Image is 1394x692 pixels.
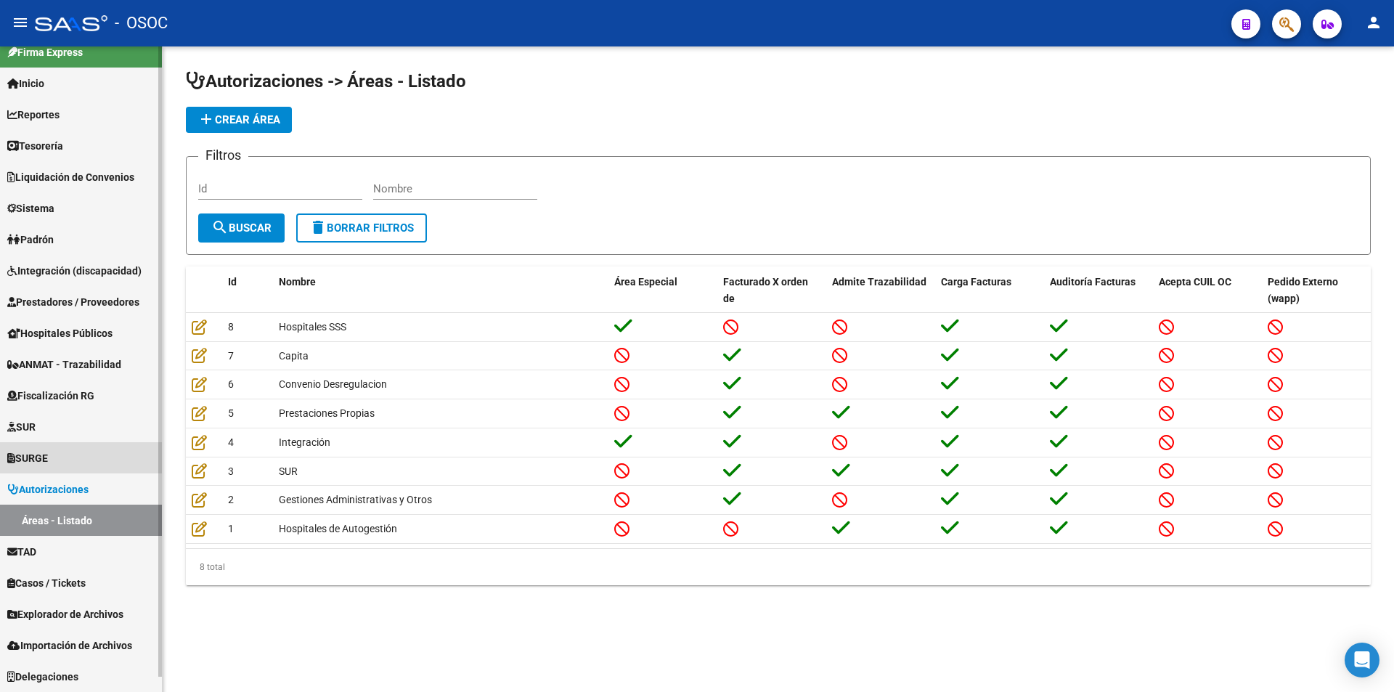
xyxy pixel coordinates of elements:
h3: Filtros [198,145,248,166]
datatable-header-cell: Id [222,266,273,314]
span: 6 [228,378,234,390]
datatable-header-cell: Acepta CUIL OC [1153,266,1262,314]
span: ANMAT - Trazabilidad [7,357,121,373]
datatable-header-cell: Pedido Externo (wapp) [1262,266,1371,314]
span: Firma Express [7,44,83,60]
div: Open Intercom Messenger [1345,643,1379,677]
span: Integración [279,436,330,448]
datatable-header-cell: Área Especial [608,266,717,314]
span: Id [228,276,237,288]
span: Reportes [7,107,60,123]
span: Admite Trazabilidad [832,276,926,288]
span: Crear Área [197,113,280,126]
span: Buscar [211,221,272,235]
span: TAD [7,544,36,560]
span: Inicio [7,76,44,91]
span: Convenio Desregulacion [279,378,387,390]
span: 7 [228,350,234,362]
div: 8 total [186,549,1371,585]
datatable-header-cell: Admite Trazabilidad [826,266,935,314]
span: Hospitales Públicos [7,325,113,341]
datatable-header-cell: Facturado X orden de [717,266,826,314]
span: Gestiones Administrativas y Otros [279,494,432,505]
span: 4 [228,436,234,448]
mat-icon: person [1365,14,1382,31]
span: Prestaciones Propias [279,407,375,419]
span: Prestadores / Proveedores [7,294,139,310]
span: Capita [279,350,309,362]
span: Sistema [7,200,54,216]
span: Liquidación de Convenios [7,169,134,185]
button: Crear Área [186,107,292,133]
span: 3 [228,465,234,477]
datatable-header-cell: Carga Facturas [935,266,1044,314]
span: Integración (discapacidad) [7,263,142,279]
span: Facturado X orden de [723,276,808,304]
button: Borrar Filtros [296,213,427,243]
mat-icon: delete [309,219,327,236]
span: SUR [7,419,36,435]
span: 1 [228,523,234,534]
span: Importación de Archivos [7,638,132,654]
span: Padrón [7,232,54,248]
span: Hospitales de Autogestión [279,523,397,534]
mat-icon: search [211,219,229,236]
span: Autorizaciones -> Áreas - Listado [186,71,466,91]
span: - OSOC [115,7,168,39]
span: 2 [228,494,234,505]
datatable-header-cell: Nombre [273,266,608,314]
span: Nombre [279,276,316,288]
span: Carga Facturas [941,276,1011,288]
span: Fiscalización RG [7,388,94,404]
span: 5 [228,407,234,419]
button: Buscar [198,213,285,243]
datatable-header-cell: Auditoría Facturas [1044,266,1153,314]
mat-icon: add [197,110,215,128]
span: Borrar Filtros [309,221,414,235]
span: Hospitales SSS [279,321,346,333]
span: Delegaciones [7,669,78,685]
span: SURGE [7,450,48,466]
mat-icon: menu [12,14,29,31]
span: 8 [228,321,234,333]
span: Autorizaciones [7,481,89,497]
span: Acepta CUIL OC [1159,276,1231,288]
span: Auditoría Facturas [1050,276,1136,288]
span: Tesorería [7,138,63,154]
span: SUR [279,465,298,477]
span: Pedido Externo (wapp) [1268,276,1338,304]
span: Área Especial [614,276,677,288]
span: Casos / Tickets [7,575,86,591]
span: Explorador de Archivos [7,606,123,622]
